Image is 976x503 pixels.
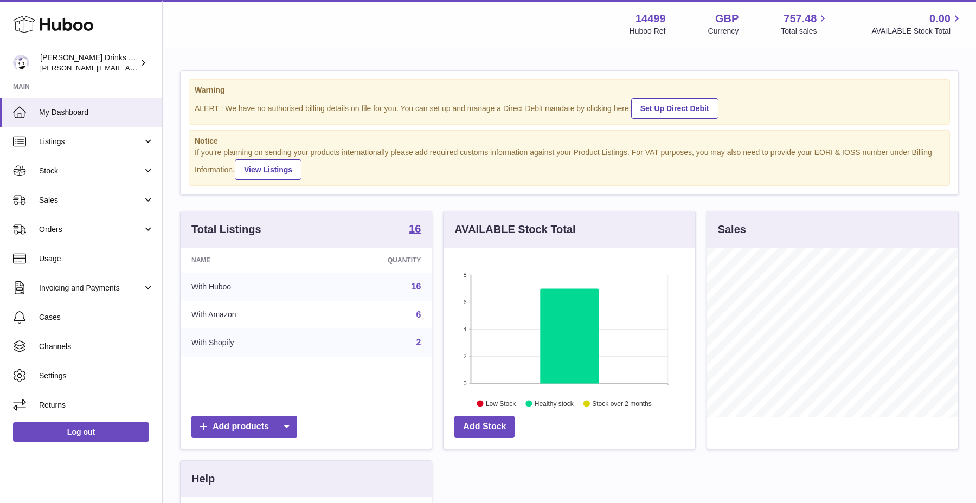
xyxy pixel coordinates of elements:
span: AVAILABLE Stock Total [871,26,963,36]
span: Total sales [781,26,829,36]
a: 0.00 AVAILABLE Stock Total [871,11,963,36]
span: My Dashboard [39,107,154,118]
a: 757.48 Total sales [781,11,829,36]
span: Orders [39,224,143,235]
strong: Warning [195,85,944,95]
span: [PERSON_NAME][EMAIL_ADDRESS][DOMAIN_NAME] [40,63,217,72]
strong: 16 [409,223,421,234]
strong: 14499 [635,11,666,26]
h3: AVAILABLE Stock Total [454,222,575,237]
span: Listings [39,137,143,147]
text: 8 [464,272,467,278]
a: Add Stock [454,416,515,438]
text: Stock over 2 months [593,400,652,408]
a: 2 [416,338,421,347]
span: Sales [39,195,143,205]
a: Log out [13,422,149,442]
span: Stock [39,166,143,176]
span: Settings [39,371,154,381]
a: Set Up Direct Debit [631,98,718,119]
text: Healthy stock [535,400,574,408]
span: Channels [39,341,154,352]
th: Quantity [318,248,432,273]
div: [PERSON_NAME] Drinks LTD (t/a Zooz) [40,53,138,73]
img: daniel@zoosdrinks.com [13,55,29,71]
strong: Notice [195,136,944,146]
text: 6 [464,299,467,305]
a: View Listings [235,159,301,180]
th: Name [181,248,318,273]
span: 757.48 [784,11,817,26]
span: 0.00 [929,11,951,26]
h3: Total Listings [191,222,261,237]
span: Invoicing and Payments [39,283,143,293]
div: If you're planning on sending your products internationally please add required customs informati... [195,147,944,180]
div: ALERT : We have no authorised billing details on file for you. You can set up and manage a Direct... [195,96,944,119]
strong: GBP [715,11,739,26]
div: Currency [708,26,739,36]
a: 6 [416,310,421,319]
a: 16 [412,282,421,291]
text: Low Stock [486,400,516,408]
a: Add products [191,416,297,438]
td: With Shopify [181,328,318,357]
span: Cases [39,312,154,323]
a: 16 [409,223,421,236]
td: With Huboo [181,273,318,301]
td: With Amazon [181,301,318,329]
div: Huboo Ref [630,26,666,36]
h3: Sales [718,222,746,237]
text: 4 [464,326,467,332]
text: 0 [464,380,467,386]
text: 2 [464,353,467,359]
h3: Help [191,472,215,486]
span: Usage [39,254,154,264]
span: Returns [39,400,154,410]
